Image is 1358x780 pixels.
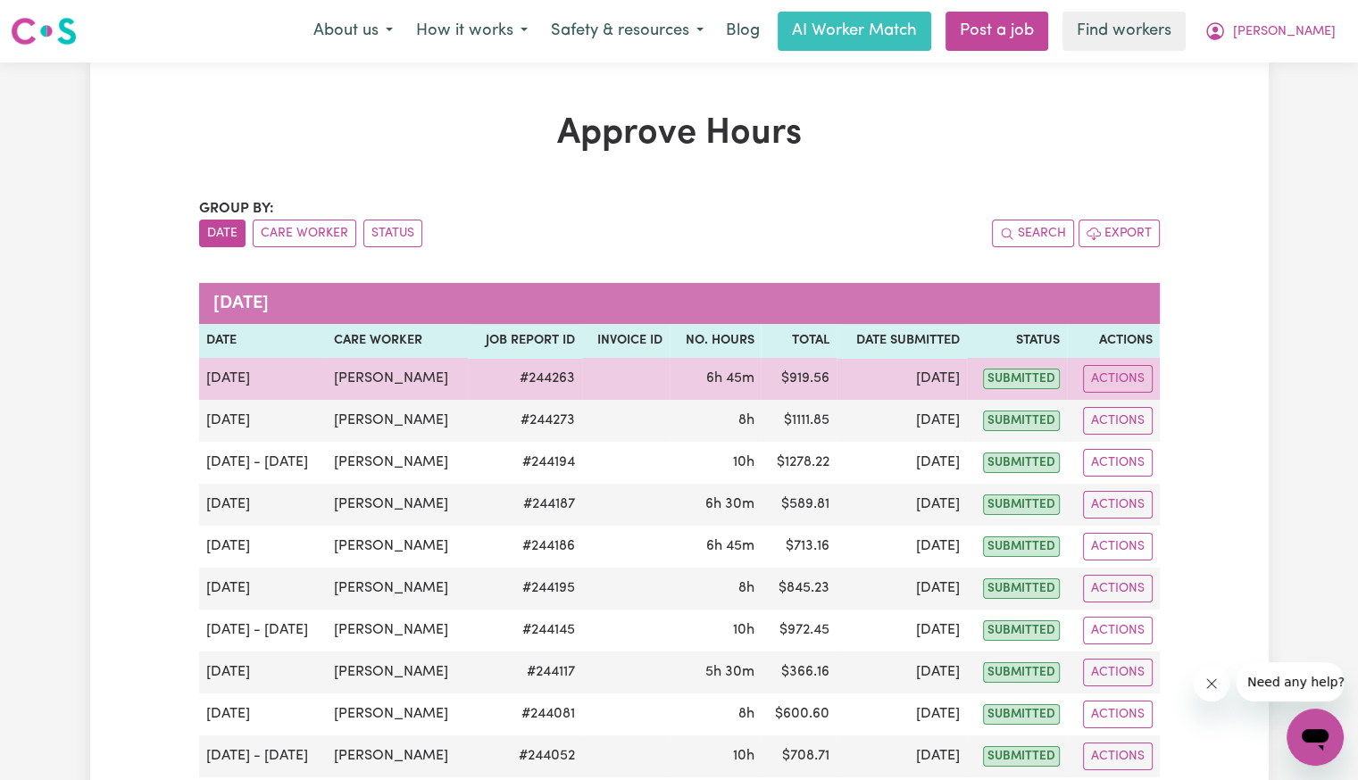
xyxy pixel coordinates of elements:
a: Blog [715,12,771,51]
button: sort invoices by paid status [363,220,422,247]
button: My Account [1193,12,1347,50]
td: [DATE] - [DATE] [199,735,327,777]
th: No. Hours [670,324,761,358]
th: Status [967,324,1067,358]
td: [DATE] [837,526,966,568]
td: [DATE] [837,610,966,651]
td: [PERSON_NAME] [327,442,469,484]
button: Export [1079,220,1160,247]
iframe: Message from company [1237,662,1344,701]
button: Actions [1083,365,1153,393]
span: submitted [983,536,1060,557]
td: # 244117 [468,651,582,693]
td: # 244052 [468,735,582,777]
a: Careseekers logo [11,11,77,52]
span: Need any help? [11,12,108,27]
td: [PERSON_NAME] [327,735,469,777]
td: [PERSON_NAME] [327,610,469,651]
td: $ 919.56 [761,358,837,400]
th: Invoice ID [582,324,670,358]
a: Find workers [1062,12,1186,51]
td: $ 1111.85 [761,400,837,442]
td: [DATE] [837,651,966,693]
button: Actions [1083,617,1153,644]
td: # 244145 [468,610,582,651]
td: [DATE] - [DATE] [199,442,327,484]
span: submitted [983,662,1060,683]
span: Group by: [199,202,274,216]
button: Actions [1083,533,1153,560]
button: Actions [1083,701,1153,728]
td: [DATE] [199,358,327,400]
td: $ 972.45 [761,610,837,651]
td: [DATE] [837,568,966,610]
button: sort invoices by date [199,220,246,247]
th: Date Submitted [837,324,966,358]
td: [DATE] [199,693,327,735]
button: sort invoices by care worker [253,220,356,247]
button: Actions [1083,575,1153,602]
span: 6 hours 45 minutes [705,539,754,553]
span: 10 hours [732,455,754,469]
td: [PERSON_NAME] [327,651,469,693]
h1: Approve Hours [199,112,1160,155]
span: submitted [983,578,1060,599]
td: # 244195 [468,568,582,610]
button: Actions [1083,449,1153,477]
a: Post a job [946,12,1048,51]
td: [DATE] [837,693,966,735]
td: $ 713.16 [761,526,837,568]
td: $ 366.16 [761,651,837,693]
td: [PERSON_NAME] [327,693,469,735]
td: [PERSON_NAME] [327,400,469,442]
span: 5 hours 30 minutes [704,665,754,679]
td: # 244273 [468,400,582,442]
td: [DATE] [199,400,327,442]
span: 6 hours 45 minutes [705,371,754,386]
button: How it works [404,12,539,50]
span: submitted [983,494,1060,515]
span: submitted [983,452,1060,473]
th: Care worker [327,324,469,358]
caption: [DATE] [199,283,1160,324]
td: # 244194 [468,442,582,484]
span: 6 hours 30 minutes [704,497,754,511]
td: # 244263 [468,358,582,400]
span: submitted [983,411,1060,431]
td: [DATE] - [DATE] [199,610,327,651]
td: # 244081 [468,693,582,735]
td: [PERSON_NAME] [327,484,469,526]
span: 8 hours [737,707,754,721]
button: Actions [1083,743,1153,770]
td: [DATE] [837,735,966,777]
button: Actions [1083,407,1153,435]
iframe: Close message [1194,666,1229,701]
th: Actions [1067,324,1160,358]
td: $ 845.23 [761,568,837,610]
td: # 244186 [468,526,582,568]
td: [DATE] [837,358,966,400]
td: [PERSON_NAME] [327,526,469,568]
a: AI Worker Match [778,12,931,51]
iframe: Button to launch messaging window [1287,709,1344,766]
td: $ 1278.22 [761,442,837,484]
td: $ 600.60 [761,693,837,735]
th: Date [199,324,327,358]
td: [DATE] [837,484,966,526]
button: About us [302,12,404,50]
button: Actions [1083,491,1153,519]
button: Search [992,220,1074,247]
td: [DATE] [837,400,966,442]
span: submitted [983,620,1060,641]
td: [DATE] [837,442,966,484]
span: 8 hours [737,581,754,595]
span: submitted [983,746,1060,767]
td: [PERSON_NAME] [327,568,469,610]
td: # 244187 [468,484,582,526]
td: [DATE] [199,651,327,693]
td: [DATE] [199,526,327,568]
span: submitted [983,704,1060,725]
td: $ 708.71 [761,735,837,777]
span: 10 hours [732,623,754,637]
span: 10 hours [732,749,754,763]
